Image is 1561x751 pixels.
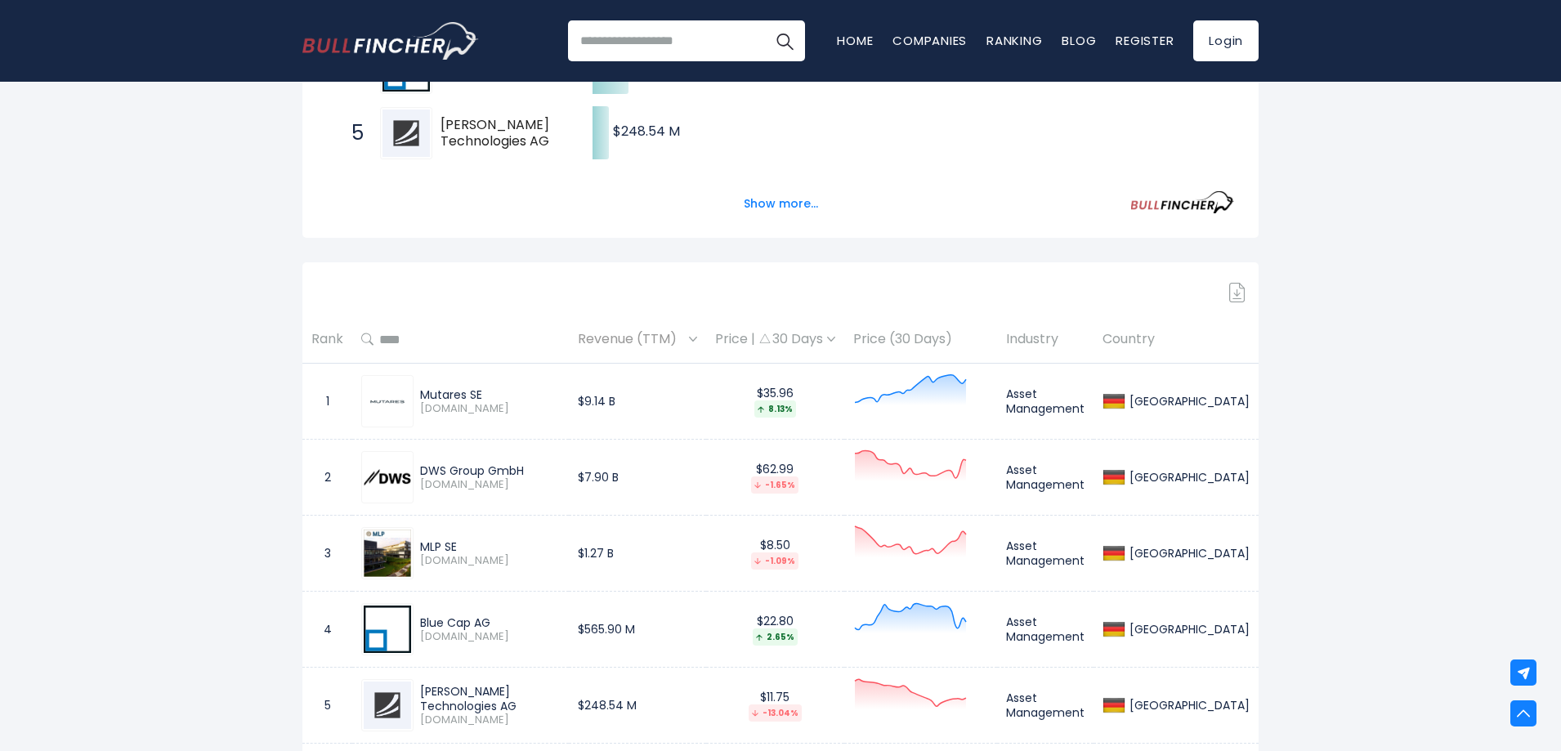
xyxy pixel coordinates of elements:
[986,32,1042,49] a: Ranking
[715,386,835,418] div: $35.96
[613,122,680,141] text: $248.54 M
[997,315,1094,364] th: Industry
[302,516,352,592] td: 3
[1094,315,1259,364] th: Country
[1125,622,1250,637] div: [GEOGRAPHIC_DATA]
[1125,546,1250,561] div: [GEOGRAPHIC_DATA]
[569,516,706,592] td: $1.27 B
[754,400,796,418] div: 8.13%
[749,704,802,722] div: -13.04%
[837,32,873,49] a: Home
[1125,394,1250,409] div: [GEOGRAPHIC_DATA]
[569,668,706,744] td: $248.54 M
[1116,32,1174,49] a: Register
[715,614,835,646] div: $22.80
[569,440,706,516] td: $7.90 B
[364,397,411,407] img: MUX.DE.png
[764,20,805,61] button: Search
[753,628,798,646] div: 2.65%
[420,713,560,727] span: [DOMAIN_NAME]
[997,516,1094,592] td: Asset Management
[302,668,352,744] td: 5
[751,552,798,570] div: -1.09%
[302,364,352,440] td: 1
[343,119,360,147] span: 5
[1125,698,1250,713] div: [GEOGRAPHIC_DATA]
[364,454,411,501] img: DWS.DE.png
[569,364,706,440] td: $9.14 B
[364,530,411,577] img: MLP.DE.png
[420,630,560,644] span: [DOMAIN_NAME]
[997,364,1094,440] td: Asset Management
[569,592,706,668] td: $565.90 M
[1125,470,1250,485] div: [GEOGRAPHIC_DATA]
[1193,20,1259,61] a: Login
[734,190,828,217] button: Show more...
[1062,32,1096,49] a: Blog
[420,554,560,568] span: [DOMAIN_NAME]
[382,110,430,157] img: Brockhaus Technologies AG
[420,402,560,416] span: [DOMAIN_NAME]
[364,682,411,729] img: BKHT.DE.png
[578,327,685,352] span: Revenue (TTM)
[715,538,835,570] div: $8.50
[420,478,560,492] span: [DOMAIN_NAME]
[997,440,1094,516] td: Asset Management
[751,476,798,494] div: -1.65%
[715,690,835,722] div: $11.75
[302,592,352,668] td: 4
[420,463,560,478] div: DWS Group GmbH
[441,117,564,151] span: [PERSON_NAME] Technologies AG
[302,315,352,364] th: Rank
[997,668,1094,744] td: Asset Management
[420,684,560,713] div: [PERSON_NAME] Technologies AG
[364,606,411,653] img: B7E.DE.png
[892,32,967,49] a: Companies
[302,22,479,60] img: Bullfincher logo
[302,440,352,516] td: 2
[420,387,560,402] div: Mutares SE
[997,592,1094,668] td: Asset Management
[715,462,835,494] div: $62.99
[420,539,560,554] div: MLP SE
[302,22,478,60] a: Go to homepage
[715,331,835,348] div: Price | 30 Days
[844,315,997,364] th: Price (30 Days)
[420,615,560,630] div: Blue Cap AG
